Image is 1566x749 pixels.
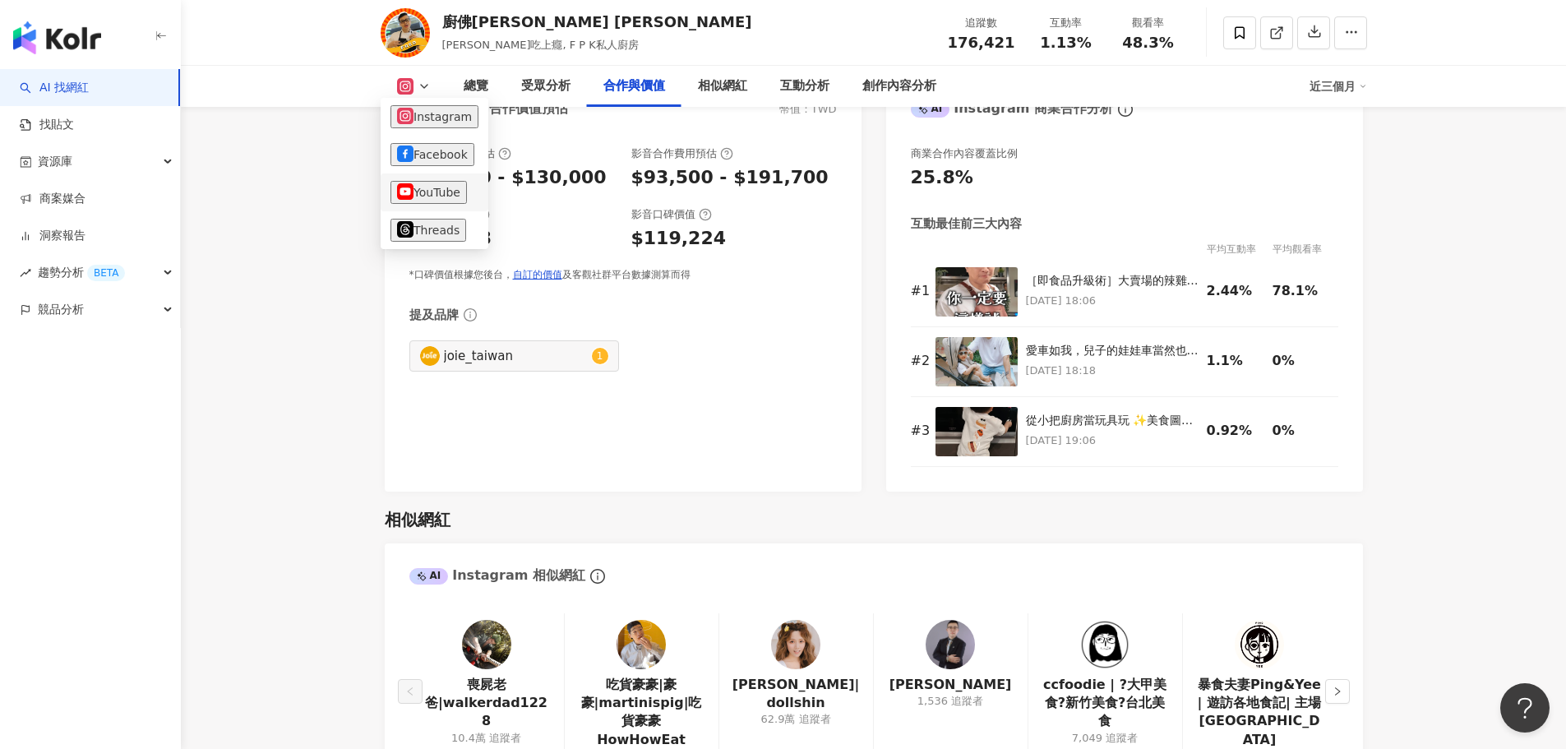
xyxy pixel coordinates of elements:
[20,267,31,279] span: rise
[20,117,74,133] a: 找貼文
[911,282,927,300] div: # 1
[592,348,608,364] sup: 1
[409,165,607,191] div: $65,000 - $130,000
[1122,35,1173,51] span: 48.3%
[732,676,860,713] a: [PERSON_NAME]|dollshin
[461,306,479,324] span: info-circle
[926,620,975,676] a: KOL Avatar
[935,267,1018,317] img: ［即食品升級術］大賣場的辣雞翅 不要說我做的菜都很難 ✨教你一招無痛入門，雞翅口感濃郁升級😎 #廚佛瑞德 #即食品升級術
[1310,73,1367,99] div: 近三個月
[889,676,1012,694] a: [PERSON_NAME]
[603,76,665,96] div: 合作與價值
[462,620,511,669] img: KOL Avatar
[926,620,975,669] img: KOL Avatar
[451,731,521,746] div: 10.4萬 追蹤者
[1116,99,1135,119] span: info-circle
[87,265,125,281] div: BETA
[1207,241,1273,257] div: 平均互動率
[780,76,829,96] div: 互動分析
[1042,676,1169,731] a: ccfoodie | ?大甲美食?新竹美食?台北美食
[1207,422,1264,440] div: 0.92%
[462,620,511,676] a: KOL Avatar
[917,694,983,709] div: 1,536 追蹤者
[1040,35,1091,51] span: 1.13%
[390,181,467,204] button: YouTube
[1207,352,1264,370] div: 1.1%
[911,165,973,191] div: 25.8%
[1325,679,1350,704] button: right
[698,76,747,96] div: 相似網紅
[1273,352,1330,370] div: 0%
[911,99,1113,118] div: Instagram 商業合作分析
[409,568,449,585] div: AI
[1080,620,1129,669] img: KOL Avatar
[1026,362,1199,380] p: [DATE] 18:18
[1026,292,1199,310] p: [DATE] 18:06
[385,508,450,531] div: 相似網紅
[513,269,562,280] a: 自訂的價值
[13,21,101,54] img: logo
[617,620,666,676] a: KOL Avatar
[1026,432,1199,450] p: [DATE] 19:06
[1235,620,1284,669] img: KOL Avatar
[20,228,85,244] a: 洞察報告
[597,350,603,362] span: 1
[911,215,1022,233] div: 互動最佳前三大內容
[442,12,752,32] div: 廚佛[PERSON_NAME] [PERSON_NAME]
[464,76,488,96] div: 總覽
[20,80,89,96] a: searchAI 找網紅
[760,712,830,727] div: 62.9萬 追蹤者
[442,39,639,51] span: [PERSON_NAME]吃上癮, F P K私人廚房
[1035,15,1097,31] div: 互動率
[409,99,569,118] div: Instagram 合作價值預估
[948,15,1015,31] div: 追蹤數
[1235,620,1284,676] a: KOL Avatar
[631,207,712,222] div: 影音口碑價值
[420,346,440,366] img: KOL Avatar
[1273,282,1330,300] div: 78.1%
[617,620,666,669] img: KOL Avatar
[935,407,1018,456] img: 從小把廚房當玩具玩 ✨美食圖鑑 小朋友款 https://reurl.cc/OY51rr #廚佛瑞德 #美食大人+ #美食圖鑑
[444,347,588,365] div: joie_taiwan
[398,679,423,704] button: left
[409,566,585,585] div: Instagram 相似網紅
[631,146,733,161] div: 影音合作費用預估
[1273,241,1338,257] div: 平均觀看率
[409,307,459,324] div: 提及品牌
[1026,273,1199,289] div: ［即食品升級術］大賣場的辣雞翅 不要說我做的菜都很難 ✨教你一招無痛入門，雞翅口感濃郁升級😎 #廚佛[PERSON_NAME] #即食品升級術
[948,34,1015,51] span: 176,421
[911,422,927,440] div: # 3
[1117,15,1180,31] div: 觀看率
[771,620,820,676] a: KOL Avatar
[409,268,837,282] div: *口碑價值根據您後台， 及客觀社群平台數據測算而得
[631,165,829,191] div: $93,500 - $191,700
[771,620,820,669] img: KOL Avatar
[38,254,125,291] span: 趨勢分析
[1026,413,1199,429] div: 從小把廚房當玩具玩 ✨美食圖鑑 小朋友款 [URL][DOMAIN_NAME] #廚佛[PERSON_NAME] #美食大人+ #美食圖鑑
[862,76,936,96] div: 創作內容分析
[588,566,607,586] span: info-circle
[1207,282,1264,300] div: 2.44%
[20,191,85,207] a: 商案媒合
[38,143,72,180] span: 資源庫
[631,226,727,252] div: $119,224
[390,219,466,242] button: Threads
[1273,422,1330,440] div: 0%
[390,143,474,166] button: Facebook
[381,8,430,58] img: KOL Avatar
[935,337,1018,386] img: 愛車如我，兒子的娃娃車當然也不馬虎 從小就培養他看車的眼光😎 - 外型夠帥，推出門才有風 - 輪子要穩，坐起來才舒服 - 收車俐落，就像變形金剛幾個按鍵就能提著走 這台 #versiti豪華擴充...
[1080,620,1129,676] a: KOL Avatar
[1333,687,1342,696] span: right
[911,146,1018,161] div: 商業合作內容覆蓋比例
[911,352,927,370] div: # 2
[911,101,950,118] div: AI
[38,291,84,328] span: 競品分析
[1072,731,1138,746] div: 7,049 追蹤者
[423,676,551,731] a: 喪屍老爸|walkerdad1228
[521,76,571,96] div: 受眾分析
[1500,683,1550,733] iframe: Help Scout Beacon - Open
[390,105,478,128] button: Instagram
[1026,343,1199,359] div: 愛車如我，兒子的娃娃車當然也不馬虎 從小就培養他看車的眼光😎 - 外型夠帥，推出門才有風 - 輪子要穩，坐起來才舒服 - 收車俐落，就像變形[PERSON_NAME]幾個按鍵就能提著走 這台 #...
[779,102,837,117] div: 幣值：TWD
